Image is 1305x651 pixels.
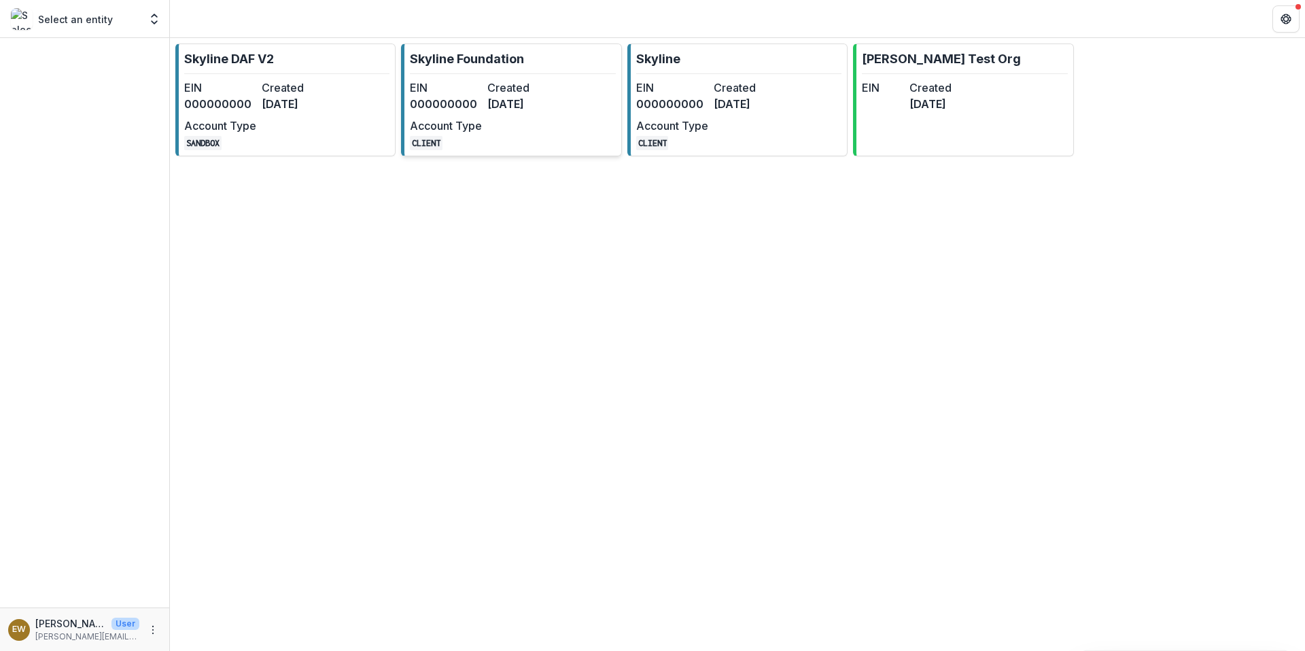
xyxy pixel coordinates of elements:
dd: 000000000 [410,96,482,112]
dt: Account Type [184,118,256,134]
code: CLIENT [410,136,442,150]
dt: Created [487,80,559,96]
button: Open entity switcher [145,5,164,33]
img: Select an entity [11,8,33,30]
dt: Created [909,80,952,96]
p: [PERSON_NAME] [35,616,106,631]
dd: 000000000 [184,96,256,112]
dd: [DATE] [262,96,334,112]
dd: 000000000 [636,96,708,112]
p: Select an entity [38,12,113,27]
dt: Created [262,80,334,96]
dt: Created [714,80,786,96]
dt: EIN [184,80,256,96]
dd: [DATE] [714,96,786,112]
code: CLIENT [636,136,669,150]
p: [PERSON_NAME][EMAIL_ADDRESS][DOMAIN_NAME] [35,631,139,643]
dt: Account Type [636,118,708,134]
a: [PERSON_NAME] Test OrgEINCreated[DATE] [853,43,1073,156]
a: Skyline FoundationEIN000000000Created[DATE]Account TypeCLIENT [401,43,621,156]
p: Skyline Foundation [410,50,524,68]
p: Skyline [636,50,680,68]
dt: Account Type [410,118,482,134]
a: Skyline DAF V2EIN000000000Created[DATE]Account TypeSANDBOX [175,43,396,156]
a: SkylineEIN000000000Created[DATE]Account TypeCLIENT [627,43,848,156]
dd: [DATE] [487,96,559,112]
dt: EIN [862,80,904,96]
p: [PERSON_NAME] Test Org [862,50,1021,68]
dt: EIN [410,80,482,96]
button: More [145,622,161,638]
div: Eddie Whitfield [12,625,26,634]
code: SANDBOX [184,136,222,150]
p: User [111,618,139,630]
p: Skyline DAF V2 [184,50,274,68]
dd: [DATE] [909,96,952,112]
dt: EIN [636,80,708,96]
button: Get Help [1272,5,1300,33]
